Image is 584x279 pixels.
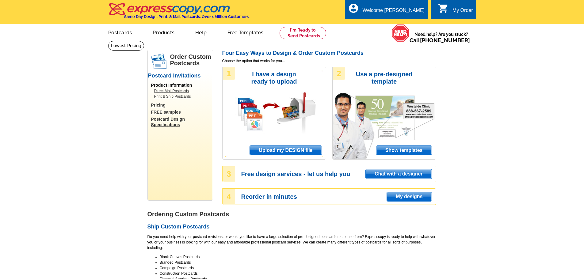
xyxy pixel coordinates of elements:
[98,25,142,39] a: Postcards
[387,192,431,201] span: My designs
[124,14,250,19] h4: Same Day Design, Print, & Mail Postcards. Over 1 Million Customers.
[151,116,212,127] a: Postcard Design Specifications
[420,37,470,43] a: [PHONE_NUMBER]
[348,3,359,14] i: account_circle
[160,271,436,276] li: Construction Postcards
[387,192,432,202] a: My designs
[333,67,345,80] div: 2
[147,211,229,217] strong: Ordering Custom Postcards
[363,8,425,16] div: Welcome [PERSON_NAME]
[250,146,321,155] span: Upload my DESIGN file
[376,146,432,155] span: Show templates
[160,265,436,271] li: Campaign Postcards
[241,194,436,199] h3: Reorder in minutes
[218,25,273,39] a: Free Templates
[223,166,235,182] div: 3
[223,189,235,204] div: 4
[151,83,192,88] span: Product Information
[151,54,166,69] img: postcards.png
[170,54,212,66] h1: Order Custom Postcards
[376,145,432,155] a: Show templates
[147,234,436,251] p: Do you need help with your postcard revisions, or would you like to have a large selection of pre...
[222,50,436,57] h2: Four Easy Ways to Design & Order Custom Postcards
[365,169,432,179] a: Chat with a designer
[241,171,436,177] h3: Free design services - let us help you
[410,37,470,43] span: Call
[243,70,306,85] h3: I have a design ready to upload
[185,25,216,39] a: Help
[108,7,250,19] a: Same Day Design, Print, & Mail Postcards. Over 1 Million Customers.
[148,73,212,79] h2: Postcard Invitations
[250,145,322,155] a: Upload my DESIGN file
[353,70,416,85] h3: Use a pre-designed template
[223,67,235,80] div: 1
[151,102,212,108] a: Pricing
[154,88,209,94] a: Direct Mail Postcards
[222,58,436,64] span: Choose the option that works for you...
[147,224,436,230] h2: Ship Custom Postcards
[438,3,449,14] i: shopping_cart
[160,260,436,265] li: Branded Postcards
[160,254,436,260] li: Blank Canvas Postcards
[438,7,473,14] a: shopping_cart My Order
[154,94,209,99] a: Print & Ship Postcards
[452,8,473,16] div: My Order
[391,24,410,42] img: help
[410,31,473,43] span: Need help? Are you stuck?
[151,109,212,115] a: FREE samples
[143,25,184,39] a: Products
